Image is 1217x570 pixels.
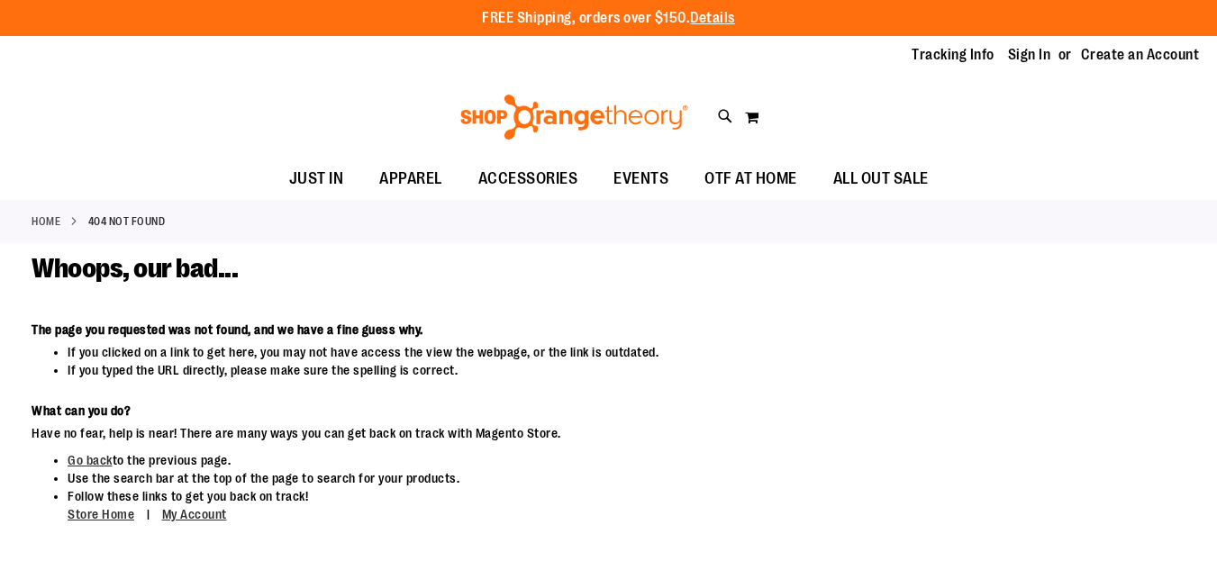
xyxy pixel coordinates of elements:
span: OTF AT HOME [704,158,797,199]
a: Details [690,10,735,26]
a: My Account [162,507,227,521]
span: APPAREL [379,158,442,199]
dt: What can you do? [32,402,945,420]
li: Use the search bar at the top of the page to search for your products. [68,469,945,487]
a: Home [32,213,60,230]
span: Whoops, our bad... [32,253,238,284]
a: Go back [68,453,113,467]
span: | [138,499,159,530]
a: Tracking Info [912,45,994,65]
span: EVENTS [613,158,668,199]
p: FREE Shipping, orders over $150. [482,8,735,29]
a: Create an Account [1081,45,1200,65]
dd: Have no fear, help is near! There are many ways you can get back on track with Magento Store. [32,424,945,442]
dt: The page you requested was not found, and we have a fine guess why. [32,321,945,339]
img: Shop Orangetheory [458,95,691,140]
li: to the previous page. [68,451,945,469]
span: ALL OUT SALE [833,158,929,199]
li: If you typed the URL directly, please make sure the spelling is correct. [68,361,945,379]
a: Sign In [1008,45,1051,65]
li: Follow these links to get you back on track! [68,487,945,524]
strong: 404 Not Found [88,213,166,230]
a: Store Home [68,507,134,521]
span: ACCESSORIES [478,158,578,199]
span: JUST IN [289,158,344,199]
li: If you clicked on a link to get here, you may not have access the view the webpage, or the link i... [68,343,945,361]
